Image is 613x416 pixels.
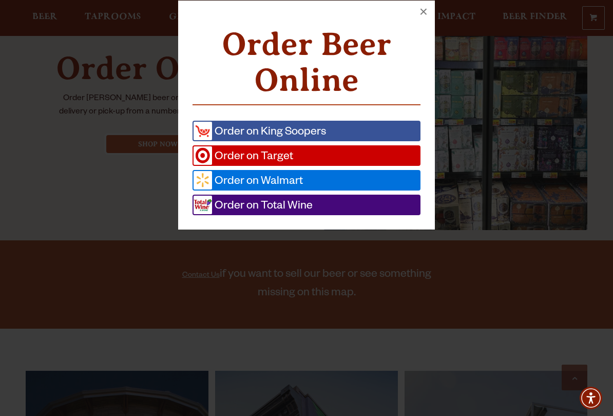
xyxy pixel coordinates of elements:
div: Accessibility Menu [580,387,602,409]
a: Order on King Soopers (opens in a new window) [193,121,420,141]
h2: Order Beer Online [193,26,420,99]
img: R.jpg [194,196,212,214]
a: Order on Walmart (opens in a new window) [193,170,420,191]
a: Order on Total Wine (opens in a new window) [193,195,420,215]
button: × [412,1,435,23]
span: Order on Total Wine [212,196,313,214]
a: Order on Target (opens in a new window) [193,145,420,166]
img: Wall-Mart.png [194,171,212,190]
img: kingsp.png [194,122,212,140]
img: Target.png [194,146,212,165]
span: Order on Walmart [212,171,303,190]
span: Order on King Soopers [212,122,326,140]
span: Order on Target [212,146,293,165]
